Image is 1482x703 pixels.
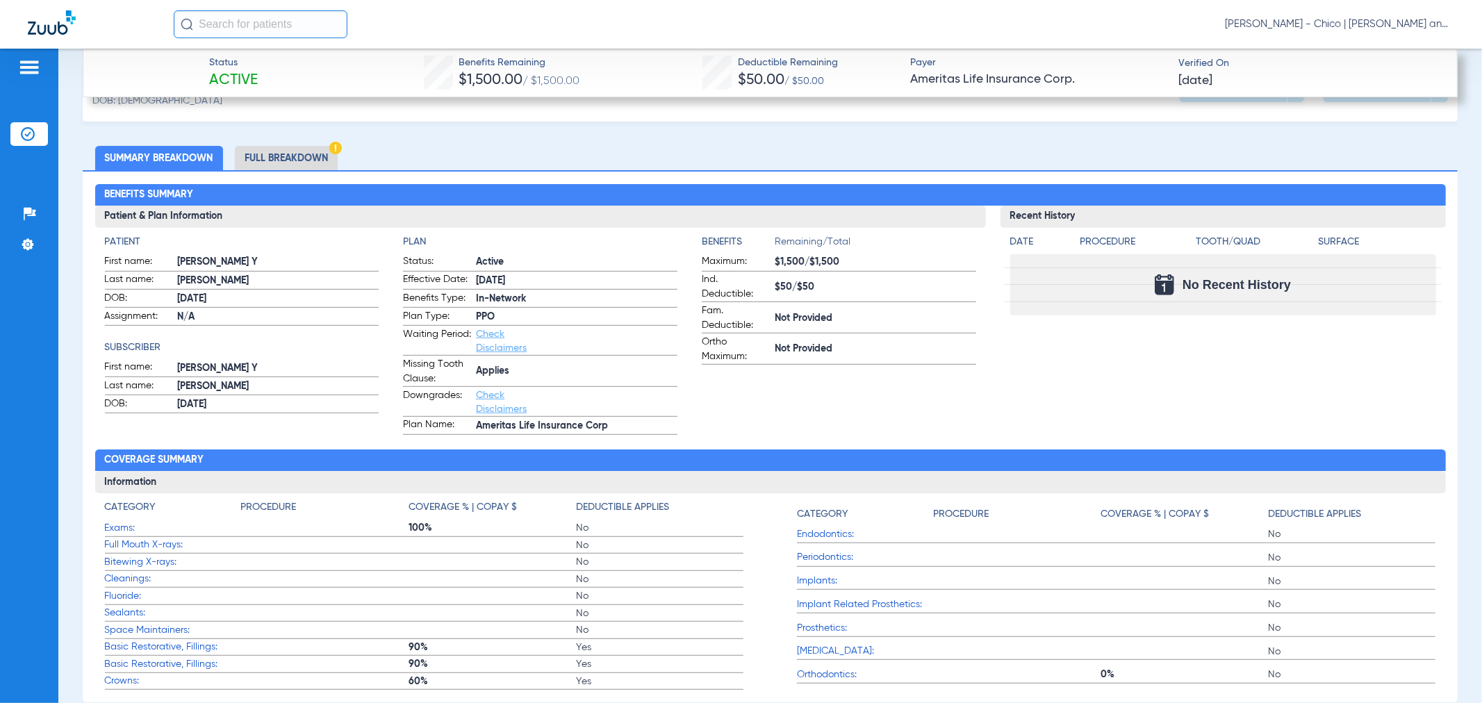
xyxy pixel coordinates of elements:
span: Not Provided [775,311,976,326]
span: No [1268,597,1435,611]
h4: Procedure [1080,235,1191,249]
span: Missing Tooth Clause: [403,357,471,386]
h4: Patient [105,235,379,249]
span: / $1,500.00 [523,76,580,87]
a: Check Disclaimers [476,329,527,353]
span: Yes [576,640,743,654]
span: No [576,538,743,552]
span: No [576,589,743,603]
span: [DATE] [178,292,379,306]
h3: Patient & Plan Information [95,206,986,228]
span: Benefits Remaining [459,56,580,70]
span: No Recent History [1183,278,1291,292]
span: No [576,623,743,637]
span: N/A [178,310,379,324]
span: Benefits Type: [403,291,471,308]
h4: Category [797,507,848,522]
h4: Subscriber [105,340,379,355]
span: Implants: [797,574,933,588]
span: No [1268,527,1435,541]
span: Last name: [105,272,173,289]
img: hamburger-icon [18,59,40,76]
h3: Recent History [1001,206,1446,228]
span: Ortho Maximum: [702,335,770,364]
span: Sealants: [105,606,241,620]
span: [DATE] [1179,72,1213,90]
img: Search Icon [181,18,193,31]
span: Remaining/Total [775,235,976,254]
span: [PERSON_NAME] - Chico | [PERSON_NAME] and [PERSON_NAME] Dental Group [1225,17,1454,31]
span: Applies [476,364,677,379]
span: 90% [409,657,576,671]
span: / $50.00 [784,76,824,86]
span: Payer [910,56,1167,70]
a: Check Disclaimers [476,390,527,414]
span: Plan Type: [403,309,471,326]
span: No [576,572,743,586]
span: No [576,606,743,620]
span: 0% [1101,668,1268,681]
app-breakdown-title: Surface [1318,235,1435,254]
span: No [576,521,743,535]
h2: Coverage Summary [95,449,1446,472]
h4: Benefits [702,235,775,249]
span: Status [209,56,258,70]
span: No [576,555,743,569]
app-breakdown-title: Tooth/Quad [1196,235,1313,254]
span: 60% [409,675,576,688]
span: No [1268,621,1435,635]
span: First name: [105,254,173,271]
span: Orthodontics: [797,668,933,682]
span: Ameritas Life Insurance Corp. [910,71,1167,88]
h4: Procedure [241,500,297,515]
span: [MEDICAL_DATA]: [797,644,933,659]
span: $1,500/$1,500 [775,255,976,270]
img: Zuub Logo [28,10,76,35]
img: Hazard [329,142,342,154]
app-breakdown-title: Category [797,500,933,526]
img: Calendar [1155,274,1174,295]
span: Yes [576,657,743,671]
span: Downgrades: [403,388,471,416]
span: [DATE] [178,397,379,412]
span: Prosthetics: [797,621,933,636]
button: PPO [1180,83,1304,102]
span: DOB: [105,397,173,413]
span: No [1268,574,1435,588]
span: [DATE] [476,274,677,288]
app-breakdown-title: Procedure [1080,235,1191,254]
span: Basic Restorative, Fillings: [105,657,241,672]
span: [PERSON_NAME] [178,379,379,394]
app-breakdown-title: Coverage % | Copay $ [409,500,576,520]
span: Assignment: [105,309,173,326]
span: DOB: [DEMOGRAPHIC_DATA] [92,94,222,108]
h4: Surface [1318,235,1435,249]
h4: Deductible Applies [576,500,669,515]
iframe: Chat Widget [1413,636,1482,703]
span: Maximum: [702,254,770,271]
span: Periodontics: [797,550,933,565]
span: No [1268,551,1435,565]
span: Yes [576,675,743,688]
h4: Tooth/Quad [1196,235,1313,249]
li: Summary Breakdown [95,146,223,170]
span: $1,500.00 [459,73,523,88]
span: Active [476,255,677,270]
app-breakdown-title: Date [1010,235,1069,254]
span: In-Network [476,292,677,306]
h4: Procedure [933,507,989,522]
span: Ind. Deductible: [702,272,770,301]
span: 100% [409,521,576,535]
span: Not Provided [775,342,976,356]
app-breakdown-title: Deductible Applies [576,500,743,520]
input: Search for patients [174,10,347,38]
span: Last name: [105,379,173,395]
li: Full Breakdown [235,146,338,170]
span: PPO [476,310,677,324]
span: Waiting Period: [403,327,471,355]
button: Save to PDF [1324,83,1448,102]
span: Implant Related Prosthetics: [797,597,933,612]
